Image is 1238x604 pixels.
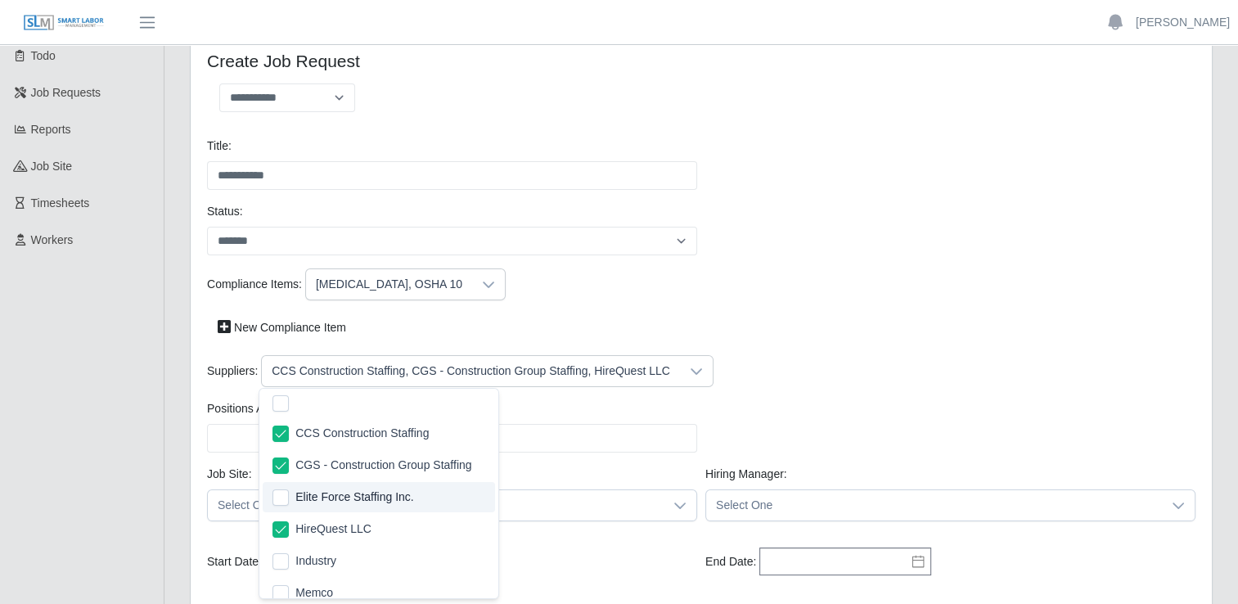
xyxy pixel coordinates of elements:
body: Rich Text Area. Press ALT-0 for help. [13,13,972,68]
img: SLM Logo [23,14,105,32]
div: CCS Construction Staffing, CGS - Construction Group Staffing, HireQuest LLC [262,356,680,386]
span: Select One [706,490,1162,521]
span: CGS - Construction Group Staffing [295,457,471,474]
span: Job Requests [31,86,101,99]
li: Elite Force Staffing Inc. [263,482,495,512]
label: Positions Available: [207,400,305,417]
li: CCS Construction Staffing [263,418,495,448]
span: CCS Construction Staffing [295,425,429,442]
h4: Create Job Request [207,51,689,71]
label: Title: [207,137,232,155]
label: Compliance Items: [207,276,302,293]
label: job site: [207,466,251,483]
span: Todo [31,49,56,62]
label: Start Date: [207,553,262,570]
span: Memco [295,584,333,602]
li: CGS - Construction Group Staffing [263,450,495,480]
span: Industry [295,552,336,570]
body: Rich Text Area. Press ALT-0 for help. [13,13,972,31]
a: New Compliance Item [207,313,357,342]
span: Elite Force Staffing Inc. [295,489,413,506]
span: Timesheets [31,196,90,210]
li: Industry [263,546,495,576]
label: Suppliers: [207,363,258,380]
span: Reports [31,123,71,136]
a: [PERSON_NAME] [1136,14,1230,31]
label: Hiring Manager: [705,466,787,483]
span: HireQuest LLC [295,521,371,538]
span: Select One [208,490,664,521]
div: [MEDICAL_DATA], OSHA 10 [306,269,472,300]
span: Workers [31,233,74,246]
li: HireQuest LLC [263,514,495,544]
span: job site [31,160,73,173]
label: Status: [207,203,243,220]
label: End Date: [705,553,756,570]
